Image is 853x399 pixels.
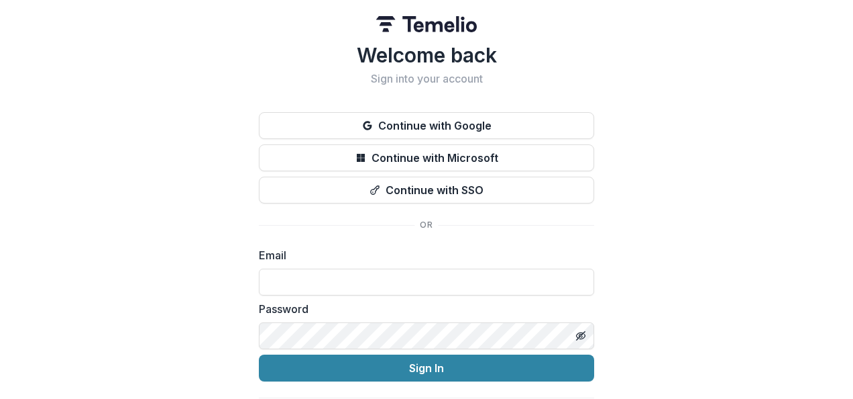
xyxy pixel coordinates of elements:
button: Toggle password visibility [570,325,591,347]
button: Continue with Microsoft [259,144,594,171]
button: Continue with SSO [259,177,594,204]
img: Temelio [376,16,477,32]
button: Continue with Google [259,112,594,139]
h2: Sign into your account [259,73,594,85]
label: Password [259,301,586,317]
button: Sign In [259,355,594,382]
h1: Welcome back [259,43,594,67]
label: Email [259,247,586,263]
